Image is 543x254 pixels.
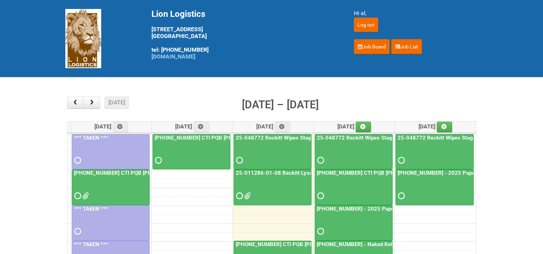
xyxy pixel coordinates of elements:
[418,123,453,130] span: [DATE]
[155,158,160,163] span: Requested
[94,123,128,130] span: [DATE]
[317,193,322,198] span: Requested
[242,97,319,113] h2: [DATE] – [DATE]
[151,53,195,60] a: [DOMAIN_NAME]
[398,193,403,198] span: Requested
[193,122,209,132] a: Add an event
[153,134,230,170] a: [PHONE_NUMBER] CTI PQB [PERSON_NAME] Real US - blinding day
[234,169,312,205] a: 25-011286-01-08 Reckitt Lysol Laundry Scented - photos for QC
[337,123,371,130] span: [DATE]
[74,193,79,198] span: Requested
[234,241,402,248] a: [PHONE_NUMBER] CTI PQB [PERSON_NAME] Real US - blinding day
[236,158,241,163] span: Requested
[244,193,249,198] span: GROUP 10011.jpg GROUP 1001- BACK.jpg GROUP 1002.jpg GROUP 1002-BACK.jpg GROUP 1003.jpg GROUP 1003...
[315,134,393,170] a: 25-048772 Reckitt Wipes Stage 4 - blinding/labeling day
[391,39,422,54] a: Job List
[315,241,460,248] a: [PHONE_NUMBER] - Naked Reformulation Mailing 3 10/14
[317,229,322,234] span: Requested
[354,9,478,18] div: Hi al,
[315,135,457,141] a: 25-048772 Reckitt Wipes Stage 4 - blinding/labeling day
[395,169,474,205] a: [PHONE_NUMBER] - 2025 Paper Towel Landscape - Packing Day
[65,35,101,42] a: Lion Logistics
[354,39,390,54] a: Job Board
[315,206,475,212] a: [PHONE_NUMBER] - 2025 Paper Towel Landscape - Packing Day
[74,158,79,163] span: Requested
[234,134,312,170] a: 25-048772 Reckitt Wipes Stage 4 - blinding/labeling day
[317,158,322,163] span: Requested
[175,123,209,130] span: [DATE]
[315,170,483,176] a: [PHONE_NUMBER] CTI PQB [PERSON_NAME] Real US - blinding day
[395,134,474,170] a: 25-048772 Reckitt Wipes Stage 4 - blinding/labeling day
[151,9,205,19] span: Lion Logistics
[275,122,290,132] a: Add an event
[437,122,453,132] a: Add an event
[74,229,79,234] span: Requested
[72,169,150,205] a: [PHONE_NUMBER] CTI PQB [PERSON_NAME] Real US - blinding day
[82,193,87,198] span: Front Label KRAFT batch 2 (02.26.26) - code AZ05 use 2nd.docx Front Label KRAFT batch 2 (02.26.26...
[315,205,393,241] a: [PHONE_NUMBER] - 2025 Paper Towel Landscape - Packing Day
[256,123,290,130] span: [DATE]
[236,193,241,198] span: Requested
[151,9,336,60] div: [STREET_ADDRESS] [GEOGRAPHIC_DATA] tel: [PHONE_NUMBER]
[234,170,394,176] a: 25-011286-01-08 Reckitt Lysol Laundry Scented - photos for QC
[153,135,321,141] a: [PHONE_NUMBER] CTI PQB [PERSON_NAME] Real US - blinding day
[234,135,375,141] a: 25-048772 Reckitt Wipes Stage 4 - blinding/labeling day
[113,122,128,132] a: Add an event
[65,9,101,68] img: Lion Logistics
[354,18,378,32] input: Log out
[396,135,537,141] a: 25-048772 Reckitt Wipes Stage 4 - blinding/labeling day
[72,170,240,176] a: [PHONE_NUMBER] CTI PQB [PERSON_NAME] Real US - blinding day
[398,158,403,163] span: Requested
[104,97,129,109] button: [DATE]
[356,122,371,132] a: Add an event
[315,169,393,205] a: [PHONE_NUMBER] CTI PQB [PERSON_NAME] Real US - blinding day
